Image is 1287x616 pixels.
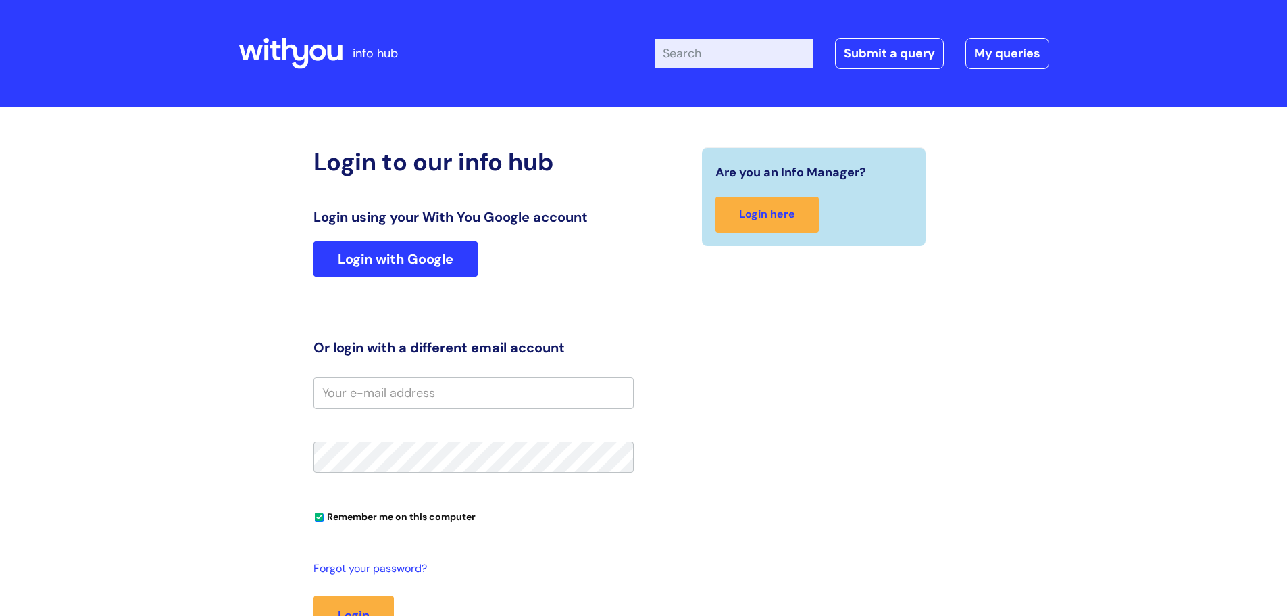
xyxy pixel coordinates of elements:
a: My queries [965,38,1049,69]
input: Your e-mail address [313,377,634,408]
a: Login with Google [313,241,478,277]
h2: Login to our info hub [313,147,634,176]
p: info hub [353,43,398,64]
label: Remember me on this computer [313,508,476,523]
a: Login here [715,197,819,233]
h3: Login using your With You Google account [313,209,634,225]
input: Remember me on this computer [315,513,324,522]
a: Submit a query [835,38,944,69]
input: Search [655,39,813,68]
div: You can uncheck this option if you're logging in from a shared device [313,505,634,527]
span: Are you an Info Manager? [715,162,866,183]
h3: Or login with a different email account [313,339,634,356]
a: Forgot your password? [313,559,627,579]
